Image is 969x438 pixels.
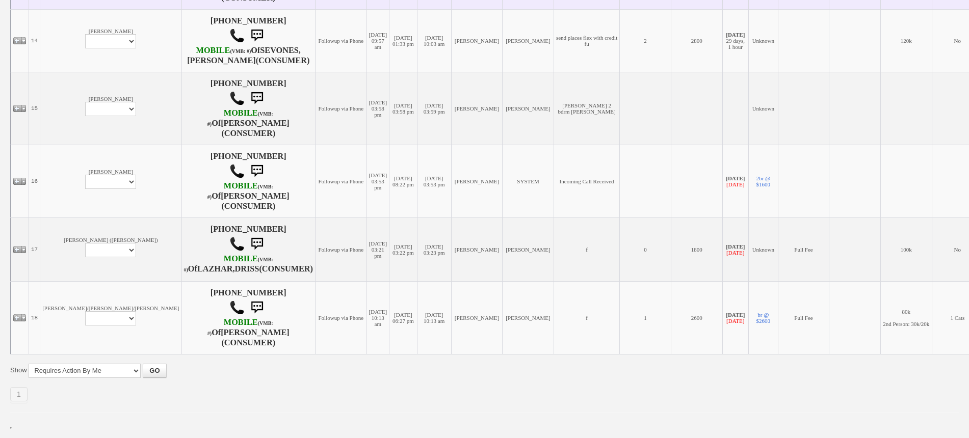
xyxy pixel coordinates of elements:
td: [PERSON_NAME] [503,9,554,72]
td: 14 [29,9,40,72]
td: [DATE] 03:59 pm [417,72,451,145]
h4: [PHONE_NUMBER] Of (CONSUMER) [184,225,313,275]
td: [PERSON_NAME] 2 bdrm [PERSON_NAME] [554,72,619,145]
td: 2 [620,9,671,72]
label: Show [10,366,27,375]
td: [PERSON_NAME] [451,145,503,217]
font: [DATE] [726,318,744,324]
font: (VMB: #) [230,48,251,54]
td: Incoming Call Received [554,145,619,217]
td: Full Fee [778,217,829,281]
td: 2800 [671,9,722,72]
img: call.png [229,300,245,315]
td: [PERSON_NAME] [503,217,554,281]
td: 100k [880,217,932,281]
b: T-Mobile USA, Inc. [184,254,273,273]
font: (VMB: #) [184,257,273,272]
a: 1 [10,387,28,401]
td: f [554,217,619,281]
td: Unknown [748,217,778,281]
img: call.png [229,236,245,252]
td: [DATE] 03:21 pm [366,217,389,281]
td: SYSTEM [503,145,554,217]
td: [DATE] 03:58 pm [366,72,389,145]
td: [DATE] 06:27 pm [389,281,417,354]
td: [DATE] 01:33 pm [389,9,417,72]
font: (VMB: #) [207,111,273,127]
b: T-Mobile USA, Inc. [196,46,251,55]
button: GO [143,364,166,378]
td: 18 [29,281,40,354]
td: [DATE] 10:13 am [366,281,389,354]
td: [PERSON_NAME] [451,217,503,281]
font: MOBILE [224,108,258,118]
td: Followup via Phone [315,145,366,217]
td: [DATE] 03:22 pm [389,217,417,281]
img: sms.png [247,161,267,181]
td: 29 days, 1 hour [722,9,748,72]
b: [DATE] [726,312,745,318]
font: [DATE] [726,250,744,256]
td: 17 [29,217,40,281]
b: T-Mobile USA, Inc. [207,181,273,201]
td: [PERSON_NAME] [503,72,554,145]
td: f [554,281,619,354]
img: call.png [229,91,245,106]
td: 1800 [671,217,722,281]
td: Followup via Phone [315,281,366,354]
b: [PERSON_NAME] [221,119,290,128]
a: 2br @ $1600 [756,175,771,187]
h4: [PHONE_NUMBER] Of (CONSUMER) [184,79,313,138]
td: [PERSON_NAME] [451,9,503,72]
td: [PERSON_NAME] [451,281,503,354]
td: [DATE] 10:13 am [417,281,451,354]
b: T-Mobile USA, Inc. [207,108,273,128]
h4: [PHONE_NUMBER] Of (CONSUMER) [184,288,313,347]
td: [PERSON_NAME] [503,281,554,354]
td: [PERSON_NAME] [40,9,181,72]
font: [DATE] [726,181,744,187]
td: Full Fee [778,281,829,354]
img: sms.png [247,25,267,46]
td: [DATE] 10:03 am [417,9,451,72]
h4: [PHONE_NUMBER] Of (CONSUMER) [184,152,313,211]
img: sms.png [247,88,267,108]
td: Followup via Phone [315,9,366,72]
td: 0 [620,217,671,281]
td: [DATE] 09:57 am [366,9,389,72]
font: MOBILE [224,318,258,327]
td: [PERSON_NAME]/[PERSON_NAME]/[PERSON_NAME] [40,281,181,354]
td: 16 [29,145,40,217]
td: Followup via Phone [315,72,366,145]
img: sms.png [247,297,267,318]
td: [PERSON_NAME] [40,145,181,217]
td: [DATE] 03:58 pm [389,72,417,145]
font: (VMB: #) [207,320,273,336]
font: MOBILE [196,46,230,55]
td: [PERSON_NAME] ([PERSON_NAME]) [40,217,181,281]
td: [PERSON_NAME] [40,72,181,145]
font: MOBILE [224,254,258,263]
b: LAZHAR,DRISS [197,264,259,273]
font: (VMB: #) [207,184,273,200]
b: [PERSON_NAME] [221,191,290,201]
img: sms.png [247,234,267,254]
b: T-Mobile USA, Inc. [207,318,273,337]
b: [DATE] [726,243,745,250]
td: [DATE] 03:53 pm [417,145,451,217]
td: 120k [880,9,932,72]
td: 2600 [671,281,722,354]
td: Followup via Phone [315,217,366,281]
img: call.png [229,28,245,43]
td: [DATE] 03:53 pm [366,145,389,217]
b: [PERSON_NAME] [221,328,290,337]
td: 1 [620,281,671,354]
img: call.png [229,163,245,179]
td: 80k 2nd Person: 30k/20k [880,281,932,354]
a: br @ $2600 [756,312,771,324]
b: [DATE] [726,175,745,181]
b: [DATE] [726,32,745,38]
td: Unknown [748,72,778,145]
td: 15 [29,72,40,145]
font: MOBILE [224,181,258,190]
